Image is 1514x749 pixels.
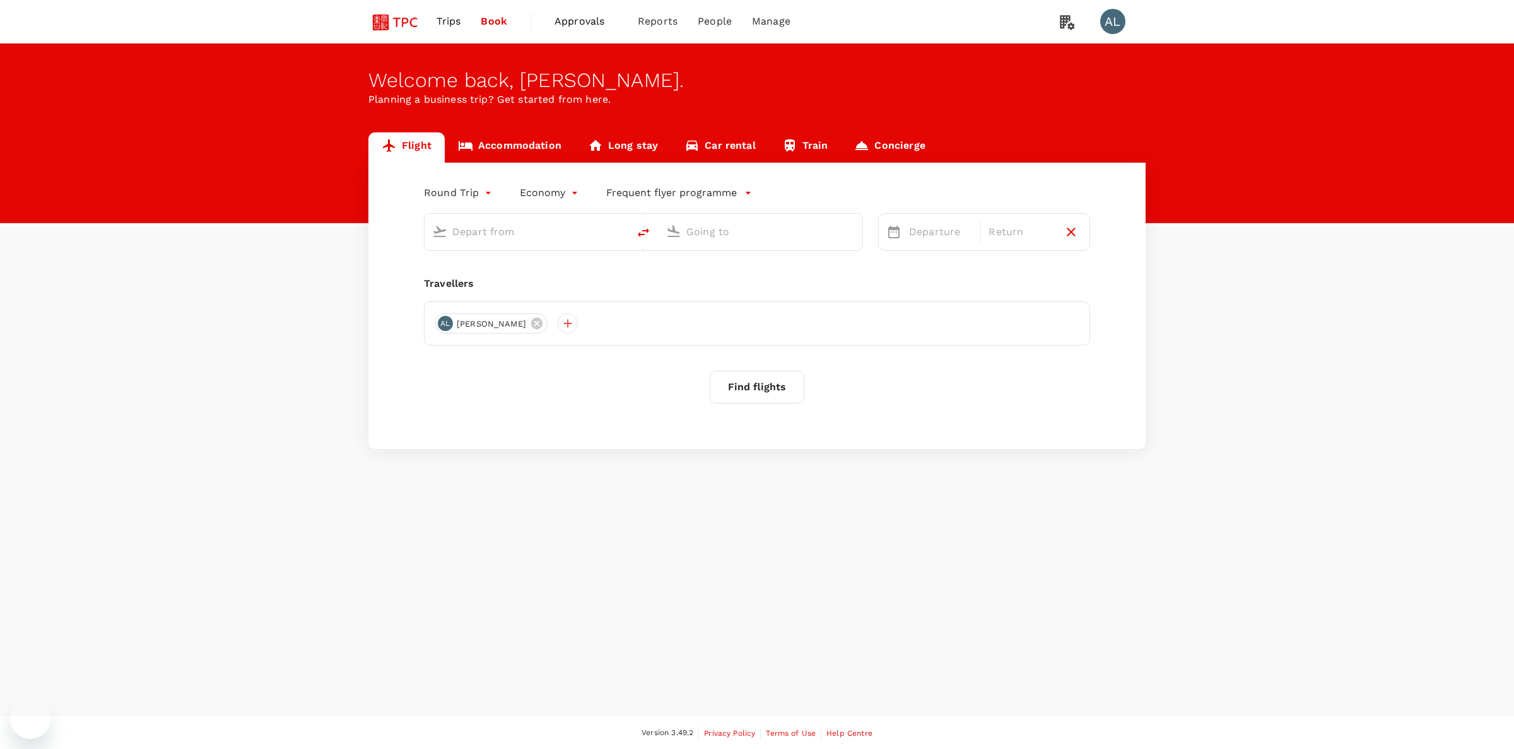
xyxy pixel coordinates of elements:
span: Reports [638,14,678,29]
span: Terms of Use [766,729,816,738]
input: Depart from [452,222,602,241]
div: Round Trip [424,183,495,203]
a: Car rental [671,132,769,163]
input: Going to [686,222,836,241]
a: Flight [368,132,445,163]
a: Help Centre [826,726,872,740]
div: AL[PERSON_NAME] [435,313,548,334]
a: Long stay [575,132,671,163]
p: Departure [909,224,973,240]
button: Find flights [710,371,804,404]
a: Accommodation [445,132,575,163]
a: Privacy Policy [704,726,755,740]
span: Version 3.49.2 [642,727,693,740]
iframe: Button to launch messaging window [10,699,50,739]
button: Open [619,230,622,233]
button: Frequent flyer programme [606,185,752,200]
span: Approvals [555,14,618,29]
p: Planning a business trip? Get started from here. [368,92,1146,107]
div: AL [438,316,453,331]
div: Welcome back , [PERSON_NAME] . [368,69,1146,92]
span: Help Centre [826,729,872,738]
a: Train [769,132,842,163]
img: Tsao Pao Chee Group Pte Ltd [368,8,426,35]
a: Terms of Use [766,726,816,740]
span: Book [481,14,507,29]
span: Manage [752,14,790,29]
button: delete [628,218,659,248]
span: Trips [437,14,461,29]
span: Privacy Policy [704,729,755,738]
div: AL [1100,9,1125,34]
div: Economy [520,183,581,203]
span: People [698,14,732,29]
div: Travellers [424,276,1090,291]
span: [PERSON_NAME] [449,318,534,330]
button: Open [854,230,856,233]
a: Concierge [841,132,938,163]
p: Return [989,224,1052,240]
p: Frequent flyer programme [606,185,737,200]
